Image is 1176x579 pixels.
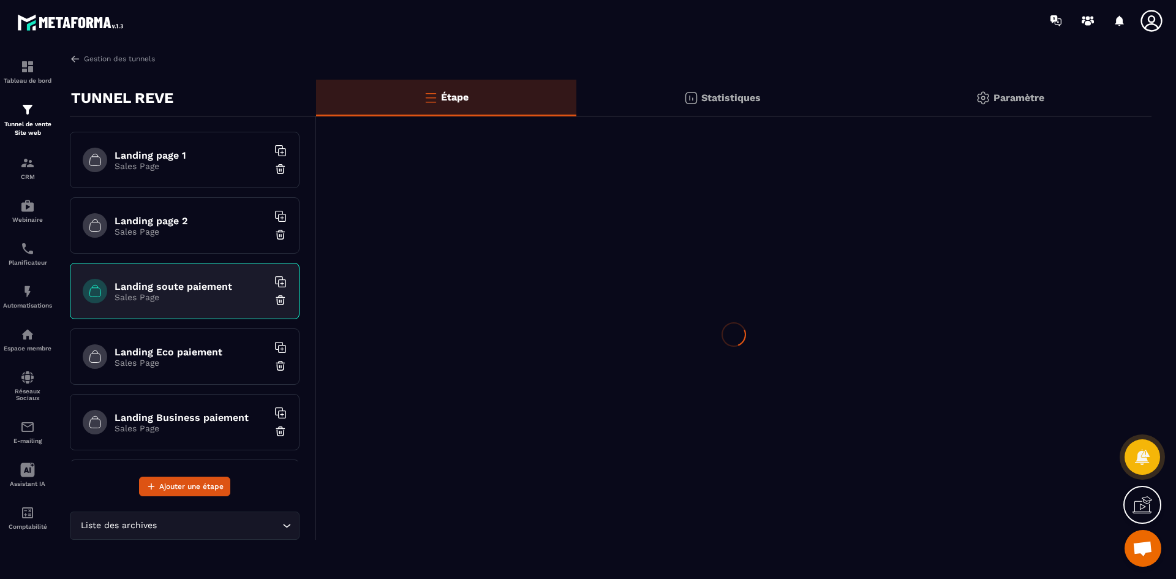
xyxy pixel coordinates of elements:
[159,480,224,493] span: Ajouter une étape
[3,216,52,223] p: Webinaire
[3,77,52,84] p: Tableau de bord
[274,360,287,372] img: trash
[3,93,52,146] a: formationformationTunnel de vente Site web
[20,284,35,299] img: automations
[3,480,52,487] p: Assistant IA
[3,345,52,352] p: Espace membre
[3,302,52,309] p: Automatisations
[17,11,127,34] img: logo
[115,149,268,161] h6: Landing page 1
[115,281,268,292] h6: Landing soute paiement
[423,90,438,105] img: bars-o.4a397970.svg
[71,86,173,110] p: TUNNEL REVE
[20,199,35,213] img: automations
[274,425,287,437] img: trash
[115,423,268,433] p: Sales Page
[3,411,52,453] a: emailemailE-mailing
[115,215,268,227] h6: Landing page 2
[3,318,52,361] a: automationsautomationsEspace membre
[274,229,287,241] img: trash
[20,505,35,520] img: accountant
[20,241,35,256] img: scheduler
[3,437,52,444] p: E-mailing
[3,496,52,539] a: accountantaccountantComptabilité
[20,59,35,74] img: formation
[115,161,268,171] p: Sales Page
[684,91,698,105] img: stats.20deebd0.svg
[115,412,268,423] h6: Landing Business paiement
[976,91,990,105] img: setting-gr.5f69749f.svg
[70,53,155,64] a: Gestion des tunnels
[3,361,52,411] a: social-networksocial-networkRéseaux Sociaux
[115,292,268,302] p: Sales Page
[3,232,52,275] a: schedulerschedulerPlanificateur
[3,275,52,318] a: automationsautomationsAutomatisations
[1125,530,1161,567] div: Ouvrir le chat
[274,163,287,175] img: trash
[70,512,300,540] div: Search for option
[20,156,35,170] img: formation
[20,327,35,342] img: automations
[3,120,52,137] p: Tunnel de vente Site web
[3,523,52,530] p: Comptabilité
[3,388,52,401] p: Réseaux Sociaux
[78,519,159,532] span: Liste des archives
[274,294,287,306] img: trash
[3,173,52,180] p: CRM
[20,420,35,434] img: email
[3,453,52,496] a: Assistant IA
[441,91,469,103] p: Étape
[115,358,268,368] p: Sales Page
[20,370,35,385] img: social-network
[3,50,52,93] a: formationformationTableau de bord
[115,227,268,237] p: Sales Page
[70,53,81,64] img: arrow
[993,92,1044,104] p: Paramètre
[115,346,268,358] h6: Landing Eco paiement
[3,189,52,232] a: automationsautomationsWebinaire
[3,259,52,266] p: Planificateur
[701,92,761,104] p: Statistiques
[139,477,230,496] button: Ajouter une étape
[3,146,52,189] a: formationformationCRM
[159,519,279,532] input: Search for option
[20,102,35,117] img: formation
